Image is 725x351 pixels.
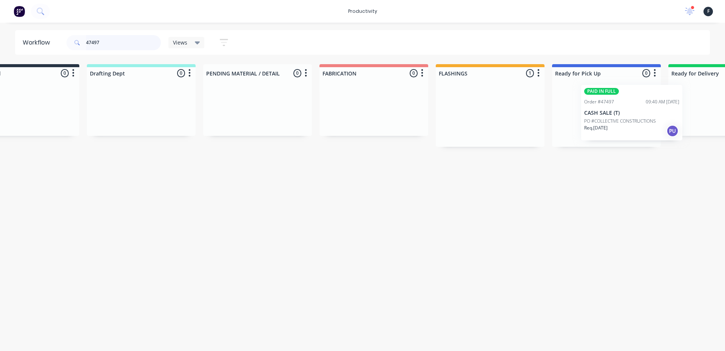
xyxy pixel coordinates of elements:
div: productivity [344,6,381,17]
span: Views [173,38,187,46]
input: Search for orders... [86,35,161,50]
span: F [707,8,710,15]
img: Factory [14,6,25,17]
div: Workflow [23,38,54,47]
